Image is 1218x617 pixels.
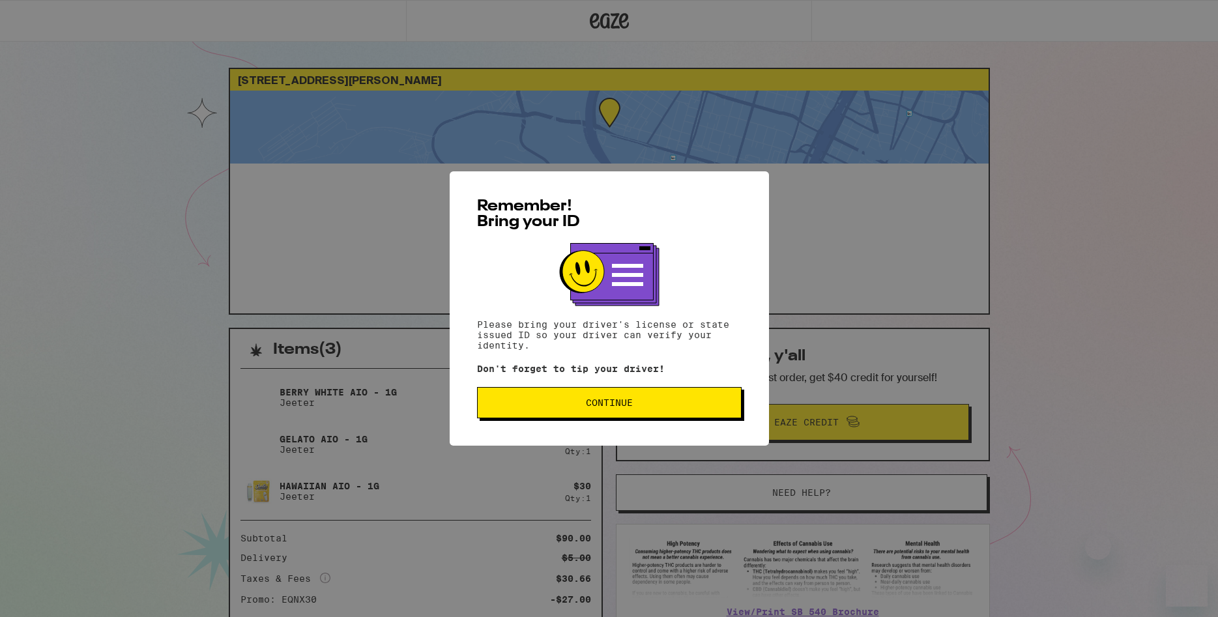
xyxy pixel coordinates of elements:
[477,199,580,230] span: Remember! Bring your ID
[586,398,633,407] span: Continue
[477,387,742,418] button: Continue
[1085,534,1111,560] iframe: Close message
[1166,565,1208,607] iframe: Button to launch messaging window
[477,364,742,374] p: Don't forget to tip your driver!
[477,319,742,351] p: Please bring your driver's license or state issued ID so your driver can verify your identity.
